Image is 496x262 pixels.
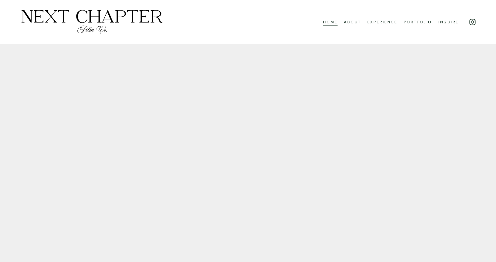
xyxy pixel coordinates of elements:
img: Next Chapter Film Co. [20,9,164,35]
a: About [344,18,361,26]
a: Instagram [469,18,476,26]
a: Portfolio [404,18,432,26]
a: Inquire [438,18,459,26]
a: Home [323,18,337,26]
a: Experience [367,18,397,26]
